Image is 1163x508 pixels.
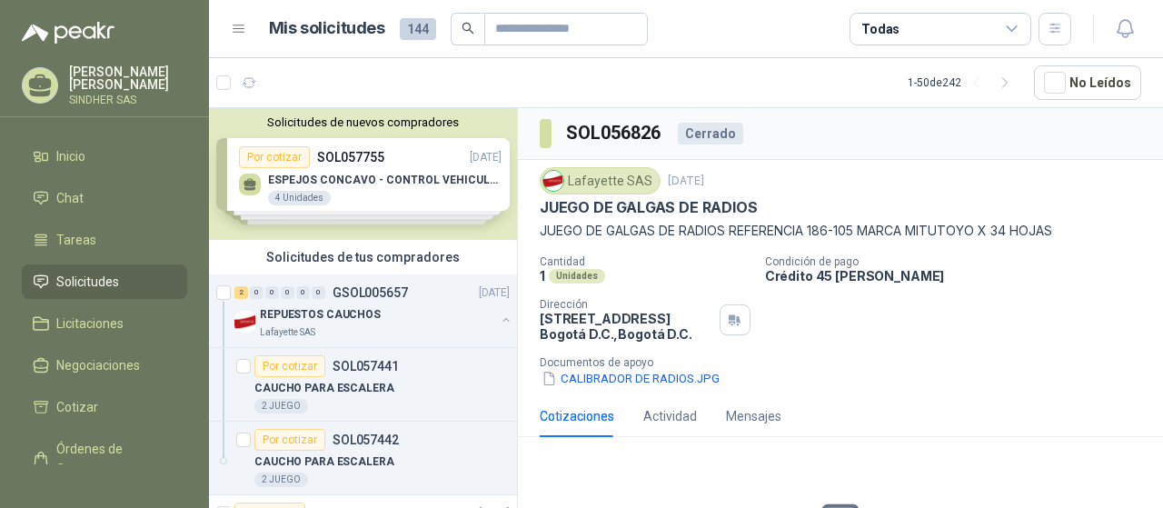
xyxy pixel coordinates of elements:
[254,453,394,471] p: CAUCHO PARA ESCALERA
[549,269,605,284] div: Unidades
[269,15,385,42] h1: Mis solicitudes
[678,123,743,144] div: Cerrado
[254,355,325,377] div: Por cotizar
[312,286,325,299] div: 0
[22,348,187,383] a: Negociaciones
[668,173,704,190] p: [DATE]
[254,429,325,451] div: Por cotizar
[254,473,308,487] div: 2 JUEGO
[540,369,721,388] button: CALIBRADOR DE RADIOS.JPG
[540,255,750,268] p: Cantidad
[543,171,563,191] img: Company Logo
[69,95,187,105] p: SINDHER SAS
[254,399,308,413] div: 2 JUEGO
[22,223,187,257] a: Tareas
[22,432,187,486] a: Órdenes de Compra
[56,146,85,166] span: Inicio
[643,406,697,426] div: Actividad
[281,286,294,299] div: 0
[333,360,399,373] p: SOL057441
[234,282,513,340] a: 2 0 0 0 0 0 GSOL005657[DATE] Company LogoREPUESTOS CAUCHOSLafayette SAS
[234,286,248,299] div: 2
[234,311,256,333] img: Company Logo
[540,221,1141,241] p: JUEGO DE GALGAS DE RADIOS REFERENCIA 186-105 MARCA MITUTOYO X 34 HOJAS
[726,406,781,426] div: Mensajes
[209,240,517,274] div: Solicitudes de tus compradores
[540,356,1156,369] p: Documentos de apoyo
[22,22,114,44] img: Logo peakr
[540,298,712,311] p: Dirección
[462,22,474,35] span: search
[333,433,399,446] p: SOL057442
[540,406,614,426] div: Cotizaciones
[56,230,96,250] span: Tareas
[56,355,140,375] span: Negociaciones
[56,439,170,479] span: Órdenes de Compra
[540,167,661,194] div: Lafayette SAS
[209,422,517,495] a: Por cotizarSOL057442CAUCHO PARA ESCALERA2 JUEGO
[69,65,187,91] p: [PERSON_NAME] [PERSON_NAME]
[56,314,124,334] span: Licitaciones
[56,272,119,292] span: Solicitudes
[260,325,315,340] p: Lafayette SAS
[22,264,187,299] a: Solicitudes
[1034,65,1141,100] button: No Leídos
[479,284,510,302] p: [DATE]
[908,68,1019,97] div: 1 - 50 de 242
[22,306,187,341] a: Licitaciones
[765,255,1156,268] p: Condición de pago
[209,108,517,240] div: Solicitudes de nuevos compradoresPor cotizarSOL057755[DATE] ESPEJOS CONCAVO - CONTROL VEHICULAR4 ...
[254,380,394,397] p: CAUCHO PARA ESCALERA
[333,286,408,299] p: GSOL005657
[540,268,545,284] p: 1
[22,390,187,424] a: Cotizar
[209,348,517,422] a: Por cotizarSOL057441CAUCHO PARA ESCALERA2 JUEGO
[540,198,758,217] p: JUEGO DE GALGAS DE RADIOS
[265,286,279,299] div: 0
[250,286,263,299] div: 0
[540,311,712,342] p: [STREET_ADDRESS] Bogotá D.C. , Bogotá D.C.
[861,19,900,39] div: Todas
[765,268,1156,284] p: Crédito 45 [PERSON_NAME]
[566,119,663,147] h3: SOL056826
[56,188,84,208] span: Chat
[296,286,310,299] div: 0
[400,18,436,40] span: 144
[56,397,98,417] span: Cotizar
[22,139,187,174] a: Inicio
[216,115,510,129] button: Solicitudes de nuevos compradores
[22,181,187,215] a: Chat
[260,306,381,324] p: REPUESTOS CAUCHOS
